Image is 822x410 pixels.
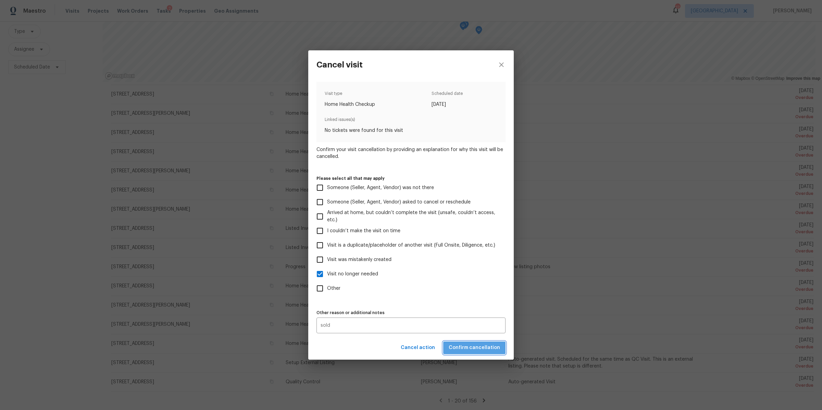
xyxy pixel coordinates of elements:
[325,116,497,127] span: Linked issues(s)
[327,209,500,224] span: Arrived at home, but couldn’t complete the visit (unsafe, couldn’t access, etc.)
[316,60,363,70] h3: Cancel visit
[327,199,471,206] span: Someone (Seller, Agent, Vendor) asked to cancel or reschedule
[489,50,514,79] button: close
[327,271,378,278] span: Visit no longer needed
[316,311,506,315] label: Other reason or additional notes
[327,227,400,235] span: I couldn’t make the visit on time
[432,101,463,108] span: [DATE]
[316,176,506,181] label: Please select all that may apply
[325,101,375,108] span: Home Health Checkup
[327,242,495,249] span: Visit is a duplicate/placeholder of another visit (Full Onsite, Diligence, etc.)
[443,341,506,354] button: Confirm cancellation
[432,90,463,101] span: Scheduled date
[449,344,500,352] span: Confirm cancellation
[316,146,506,160] span: Confirm your visit cancellation by providing an explanation for why this visit will be cancelled.
[327,256,391,263] span: Visit was mistakenly created
[325,127,497,134] span: No tickets were found for this visit
[327,285,340,292] span: Other
[325,90,375,101] span: Visit type
[401,344,435,352] span: Cancel action
[327,184,434,191] span: Someone (Seller, Agent, Vendor) was not there
[398,341,438,354] button: Cancel action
